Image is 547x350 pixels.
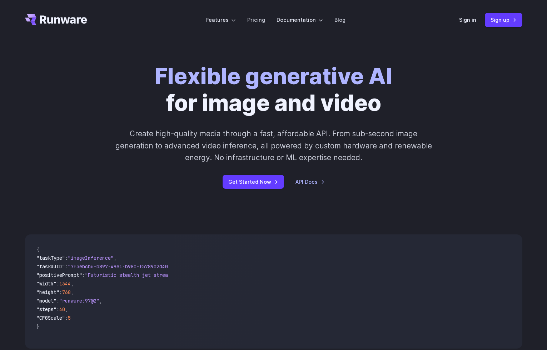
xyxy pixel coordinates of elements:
[36,289,59,295] span: "height"
[56,298,59,304] span: :
[206,16,236,24] label: Features
[62,289,71,295] span: 768
[65,306,68,313] span: ,
[68,255,114,261] span: "imageInference"
[59,298,99,304] span: "runware:97@2"
[295,178,325,186] a: API Docs
[71,289,74,295] span: ,
[459,16,476,24] a: Sign in
[36,315,65,321] span: "CFGScale"
[68,315,71,321] span: 5
[247,16,265,24] a: Pricing
[65,315,68,321] span: :
[334,16,345,24] a: Blog
[59,306,65,313] span: 40
[155,62,392,90] strong: Flexible generative AI
[25,14,87,25] a: Go to /
[59,289,62,295] span: :
[59,280,71,287] span: 1344
[36,272,82,278] span: "positivePrompt"
[277,16,323,24] label: Documentation
[36,323,39,330] span: }
[85,272,345,278] span: "Futuristic stealth jet streaking through a neon-lit cityscape with glowing purple exhaust"
[65,263,68,270] span: :
[36,246,39,253] span: {
[114,128,433,163] p: Create high-quality media through a fast, affordable API. From sub-second image generation to adv...
[68,263,176,270] span: "7f3ebcb6-b897-49e1-b98c-f5789d2d40d7"
[36,263,65,270] span: "taskUUID"
[36,306,56,313] span: "steps"
[36,298,56,304] span: "model"
[114,255,116,261] span: ,
[56,280,59,287] span: :
[485,13,522,27] a: Sign up
[223,175,284,189] a: Get Started Now
[155,63,392,116] h1: for image and video
[65,255,68,261] span: :
[36,255,65,261] span: "taskType"
[36,280,56,287] span: "width"
[82,272,85,278] span: :
[71,280,74,287] span: ,
[56,306,59,313] span: :
[99,298,102,304] span: ,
